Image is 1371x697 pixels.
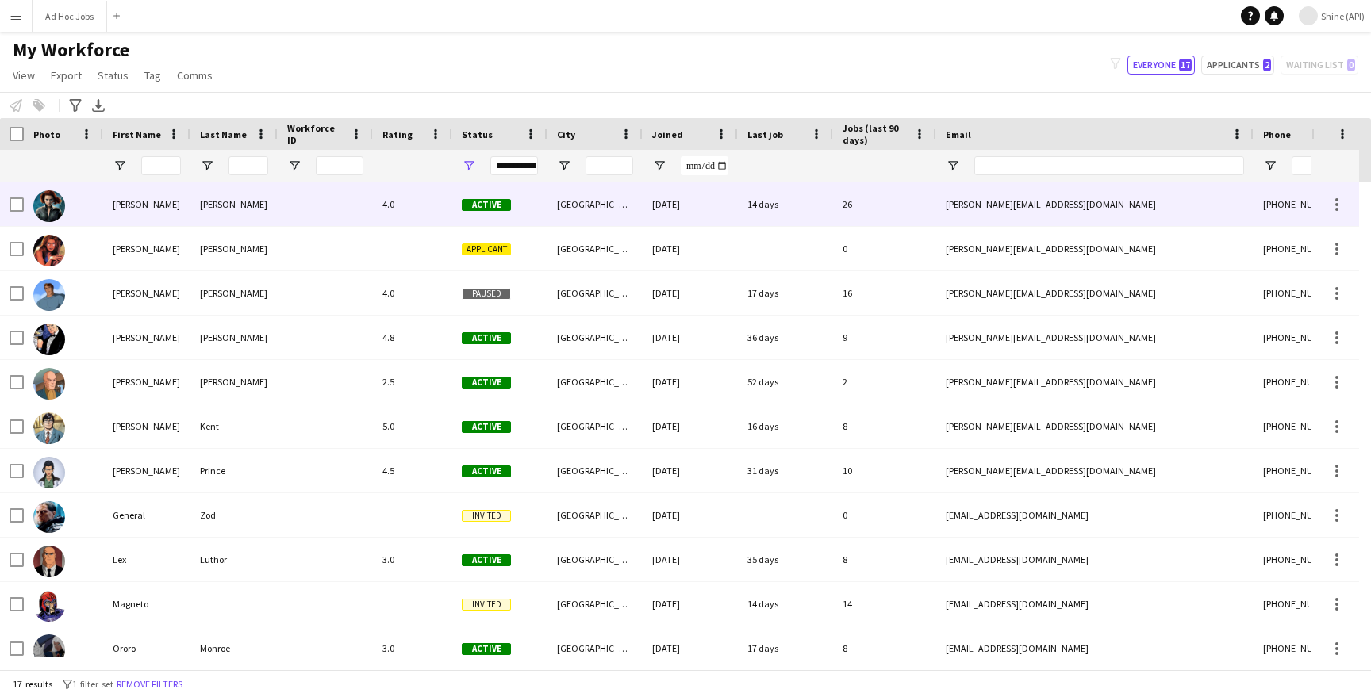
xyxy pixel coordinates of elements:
span: First Name [113,128,161,140]
div: [PERSON_NAME][EMAIL_ADDRESS][DOMAIN_NAME] [936,360,1254,404]
div: 16 [833,271,936,315]
span: Active [462,377,511,389]
input: First Name Filter Input [141,156,181,175]
div: [PERSON_NAME][EMAIL_ADDRESS][DOMAIN_NAME] [936,316,1254,359]
div: 36 days [738,316,833,359]
div: [GEOGRAPHIC_DATA] [547,449,643,492]
button: Ad Hoc Jobs [33,1,107,32]
img: General Zod [33,501,65,533]
div: Luthor [190,538,278,581]
div: 4.8 [373,316,452,359]
img: Diana Prince [33,457,65,488]
div: [DATE] [643,182,738,226]
div: 0 [833,493,936,537]
div: [DATE] [643,582,738,626]
span: Invited [462,599,511,611]
div: [PERSON_NAME][EMAIL_ADDRESS][DOMAIN_NAME] [936,449,1254,492]
div: [PERSON_NAME] [190,316,278,359]
button: Open Filter Menu [462,159,476,173]
app-action-btn: Export XLSX [89,96,108,115]
div: 2 [833,360,936,404]
div: 10 [833,449,936,492]
div: 3.0 [373,538,452,581]
div: [PERSON_NAME][EMAIL_ADDRESS][DOMAIN_NAME] [936,271,1254,315]
div: 14 [833,582,936,626]
a: Comms [171,65,219,86]
span: Tag [144,68,161,82]
input: Joined Filter Input [681,156,728,175]
div: Ororo [103,626,190,670]
button: Remove filters [113,676,186,693]
button: Open Filter Menu [946,159,960,173]
div: 17 days [738,626,833,670]
span: 17 [1179,59,1192,71]
img: Ororo Monroe [33,634,65,666]
div: [DATE] [643,404,738,448]
span: Active [462,199,511,211]
span: Rating [382,128,413,140]
div: [DATE] [643,626,738,670]
button: Open Filter Menu [652,159,666,173]
button: Open Filter Menu [287,159,301,173]
span: Paused [462,288,511,300]
div: [GEOGRAPHIC_DATA] [547,493,643,537]
div: [EMAIL_ADDRESS][DOMAIN_NAME] [936,582,1254,626]
div: 17 days [738,271,833,315]
span: Email [946,128,971,140]
button: Open Filter Menu [200,159,214,173]
span: Workforce ID [287,122,344,146]
div: Prince [190,449,278,492]
span: Comms [177,68,213,82]
img: Charles Xavier [33,368,65,400]
div: [PERSON_NAME] [103,271,190,315]
span: Active [462,421,511,433]
div: Kent [190,404,278,448]
div: 9 [833,316,936,359]
input: Last Name Filter Input [228,156,268,175]
div: 5.0 [373,404,452,448]
div: 8 [833,538,936,581]
div: 52 days [738,360,833,404]
div: [PERSON_NAME][EMAIL_ADDRESS][DOMAIN_NAME] [936,182,1254,226]
span: Export [51,68,82,82]
div: 31 days [738,449,833,492]
span: Active [462,554,511,566]
span: Last job [747,128,783,140]
a: Status [91,65,135,86]
div: [PERSON_NAME] [103,360,190,404]
div: 4.5 [373,449,452,492]
div: [PERSON_NAME] [190,227,278,270]
div: [PERSON_NAME] [103,227,190,270]
div: 4.0 [373,182,452,226]
div: 16 days [738,404,833,448]
img: Lex Luthor [33,546,65,577]
div: 2.5 [373,360,452,404]
div: [GEOGRAPHIC_DATA] [547,404,643,448]
div: 26 [833,182,936,226]
div: Lex [103,538,190,581]
div: [PERSON_NAME] [103,404,190,448]
span: Applicant [462,243,511,255]
div: 4.0 [373,271,452,315]
button: Applicants2 [1201,56,1274,75]
div: [DATE] [643,538,738,581]
a: Export [44,65,88,86]
div: 14 days [738,582,833,626]
div: [PERSON_NAME] [103,449,190,492]
div: [DATE] [643,449,738,492]
div: [EMAIL_ADDRESS][DOMAIN_NAME] [936,626,1254,670]
div: 8 [833,404,936,448]
img: Barbara Gorden [33,235,65,266]
div: [PERSON_NAME] [190,271,278,315]
div: [DATE] [643,271,738,315]
span: View [13,68,35,82]
div: 8 [833,626,936,670]
button: Everyone17 [1127,56,1195,75]
span: City [557,128,575,140]
span: 1 filter set [72,678,113,690]
input: Workforce ID Filter Input [316,156,363,175]
div: [PERSON_NAME][EMAIL_ADDRESS][DOMAIN_NAME] [936,404,1254,448]
div: Monroe [190,626,278,670]
span: Active [462,465,511,477]
input: Email Filter Input [974,156,1244,175]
